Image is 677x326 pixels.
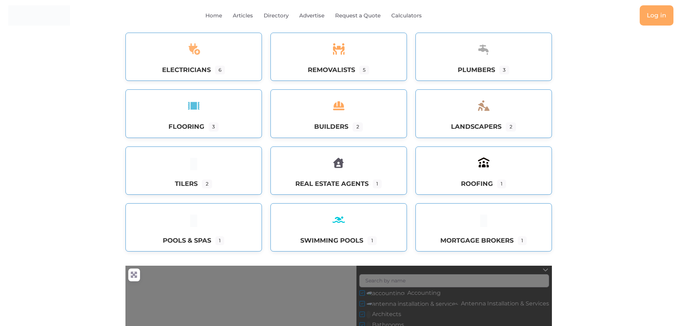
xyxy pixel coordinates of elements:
[473,209,494,231] a: Mortgage Brokers icon
[183,153,204,174] a: Tilers icon
[264,7,289,24] a: Directory
[205,7,222,24] a: Home
[233,7,253,24] a: Articles
[647,12,666,18] span: Log in
[391,7,422,24] a: Calculators
[183,209,204,231] a: Pools & Spas icon
[299,7,324,24] a: Advertise
[138,7,506,24] nav: Menu
[640,5,673,26] a: Log in
[335,7,381,24] a: Request a Quote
